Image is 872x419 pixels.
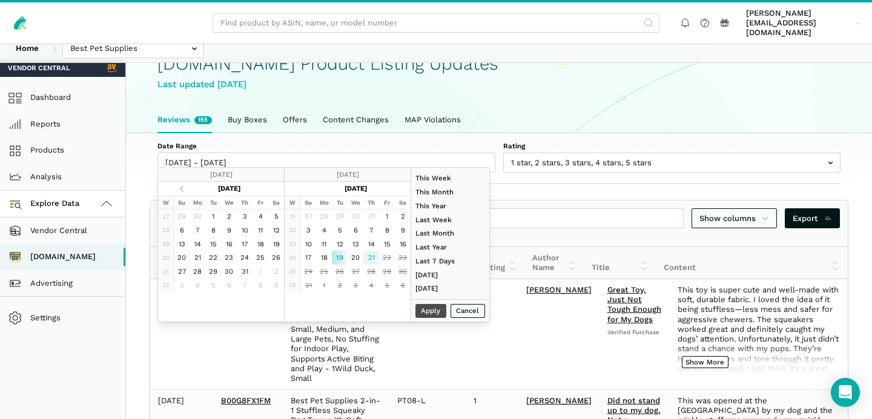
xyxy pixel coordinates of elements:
[831,378,860,407] div: Open Intercom Messenger
[205,196,221,209] th: Tu
[253,279,268,292] td: 8
[275,107,315,133] a: Offers
[363,279,379,292] td: 4
[221,223,237,237] td: 9
[411,185,489,199] li: This Month
[332,196,348,209] th: Tu
[607,328,662,336] span: Verified Purchase
[524,247,584,279] th: Author Name: activate to sort column ascending
[363,251,379,265] td: 21
[363,265,379,279] td: 28
[300,196,316,209] th: Su
[793,213,832,225] span: Export
[268,223,284,237] td: 12
[205,209,221,223] td: 1
[379,196,395,209] th: Fr
[742,7,865,40] a: [PERSON_NAME][EMAIL_ADDRESS][DOMAIN_NAME]
[379,209,395,223] td: 1
[285,196,300,209] th: W
[157,78,841,91] div: Last updated [DATE]
[221,279,237,292] td: 6
[332,265,348,279] td: 26
[316,265,332,279] td: 25
[158,279,174,292] td: 32
[190,279,205,292] td: 4
[158,251,174,265] td: 30
[411,213,489,226] li: Last Week
[157,141,495,151] label: Date Range
[150,279,213,390] td: [DATE]
[746,8,852,38] span: [PERSON_NAME][EMAIL_ADDRESS][DOMAIN_NAME]
[285,251,300,265] td: 34
[253,196,268,209] th: Fr
[150,231,848,246] div: Showing 1 to 10 of 155 reviews
[316,209,332,223] td: 28
[395,196,411,209] th: Sa
[363,209,379,223] td: 31
[316,279,332,292] td: 1
[253,265,268,279] td: 1
[395,251,411,265] td: 23
[379,279,395,292] td: 5
[237,265,253,279] td: 31
[190,237,205,251] td: 14
[8,63,70,73] span: Vendor Central
[348,209,363,223] td: 30
[158,237,174,251] td: 29
[158,223,174,237] td: 28
[268,279,284,292] td: 9
[682,356,728,368] button: Show More
[158,196,174,209] th: W
[150,247,213,279] th: Date: activate to sort column ascending
[213,13,659,33] input: Find product by ASIN, name, or model number
[190,251,205,265] td: 21
[348,196,363,209] th: We
[237,251,253,265] td: 24
[348,237,363,251] td: 13
[348,279,363,292] td: 3
[221,237,237,251] td: 16
[221,265,237,279] td: 30
[678,285,840,376] div: This toy is super cute and well-made with soft, durable fabric. I loved the idea of it being stuf...
[253,251,268,265] td: 25
[268,196,284,209] th: Sa
[8,39,47,59] a: Home
[348,223,363,237] td: 6
[363,237,379,251] td: 14
[466,279,518,390] td: 5
[220,107,275,133] a: Buy Boxes
[253,209,268,223] td: 4
[190,182,268,196] th: [DATE]
[150,107,220,133] a: Reviews155
[221,396,271,405] a: B00G8FX1FM
[205,279,221,292] td: 5
[316,196,332,209] th: Mo
[332,251,348,265] td: 19
[472,247,525,279] th: Rating: activate to sort column ascending
[285,223,300,237] td: 32
[283,279,389,390] td: Best Pet Supplies 2-in-1 Stuffless Squeaky Dog Toys with Soft, Durable Fabric for Small, Medium, ...
[268,265,284,279] td: 2
[158,209,174,223] td: 27
[656,247,848,279] th: Content: activate to sort column ascending
[607,285,661,324] a: Great Toy, Just Not Tough Enough for My Dogs
[397,107,469,133] a: MAP Violations
[194,116,212,124] span: New reviews in the last week
[332,223,348,237] td: 5
[158,265,174,279] td: 31
[389,279,466,390] td: PT08-S
[692,208,778,228] a: Show columns
[174,251,190,265] td: 20
[395,265,411,279] td: 30
[190,196,205,209] th: Mo
[174,265,190,279] td: 27
[584,247,656,279] th: Title: activate to sort column ascending
[332,209,348,223] td: 29
[411,199,489,213] li: This Year
[379,265,395,279] td: 29
[253,223,268,237] td: 11
[157,54,841,74] h1: [DOMAIN_NAME] Product Listing Updates
[379,251,395,265] td: 22
[205,237,221,251] td: 15
[300,251,316,265] td: 17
